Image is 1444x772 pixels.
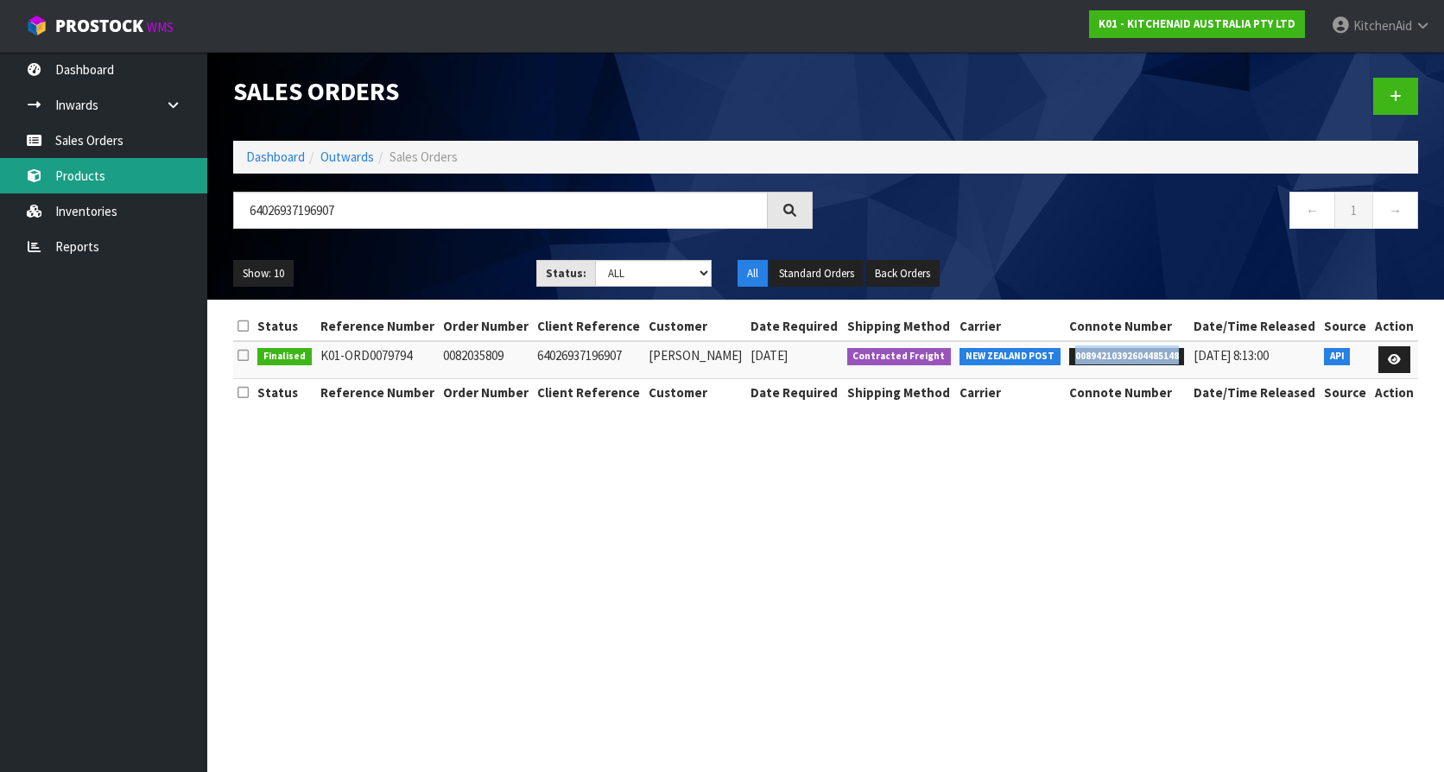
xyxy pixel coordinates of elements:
[955,313,1065,340] th: Carrier
[439,341,533,378] td: 0082035809
[1065,378,1189,406] th: Connote Number
[644,341,746,378] td: [PERSON_NAME]
[1372,192,1418,229] a: →
[746,378,842,406] th: Date Required
[750,347,788,364] span: [DATE]
[1194,347,1269,364] span: [DATE] 8:13:00
[1189,378,1320,406] th: Date/Time Released
[533,378,644,406] th: Client Reference
[1324,348,1351,365] span: API
[955,378,1065,406] th: Carrier
[316,313,439,340] th: Reference Number
[1334,192,1373,229] a: 1
[439,313,533,340] th: Order Number
[959,348,1061,365] span: NEW ZEALAND POST
[257,348,312,365] span: Finalised
[769,260,864,288] button: Standard Orders
[546,266,586,281] strong: Status:
[26,15,47,36] img: cube-alt.png
[233,78,813,105] h1: Sales Orders
[1371,378,1418,406] th: Action
[1099,16,1295,31] strong: K01 - KITCHENAID AUSTRALIA PTY LTD
[1065,313,1189,340] th: Connote Number
[533,313,644,340] th: Client Reference
[1320,378,1371,406] th: Source
[644,313,746,340] th: Customer
[1289,192,1335,229] a: ←
[644,378,746,406] th: Customer
[316,378,439,406] th: Reference Number
[847,348,952,365] span: Contracted Freight
[55,15,143,37] span: ProStock
[1189,313,1320,340] th: Date/Time Released
[389,149,458,165] span: Sales Orders
[1371,313,1418,340] th: Action
[843,313,956,340] th: Shipping Method
[439,378,533,406] th: Order Number
[533,341,644,378] td: 64026937196907
[253,378,316,406] th: Status
[147,19,174,35] small: WMS
[746,313,842,340] th: Date Required
[843,378,956,406] th: Shipping Method
[320,149,374,165] a: Outwards
[316,341,439,378] td: K01-ORD0079794
[865,260,940,288] button: Back Orders
[1320,313,1371,340] th: Source
[738,260,768,288] button: All
[233,192,768,229] input: Search sales orders
[839,192,1418,234] nav: Page navigation
[246,149,305,165] a: Dashboard
[1353,17,1412,34] span: KitchenAid
[1069,348,1185,365] span: 00894210392604485148
[233,260,294,288] button: Show: 10
[253,313,316,340] th: Status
